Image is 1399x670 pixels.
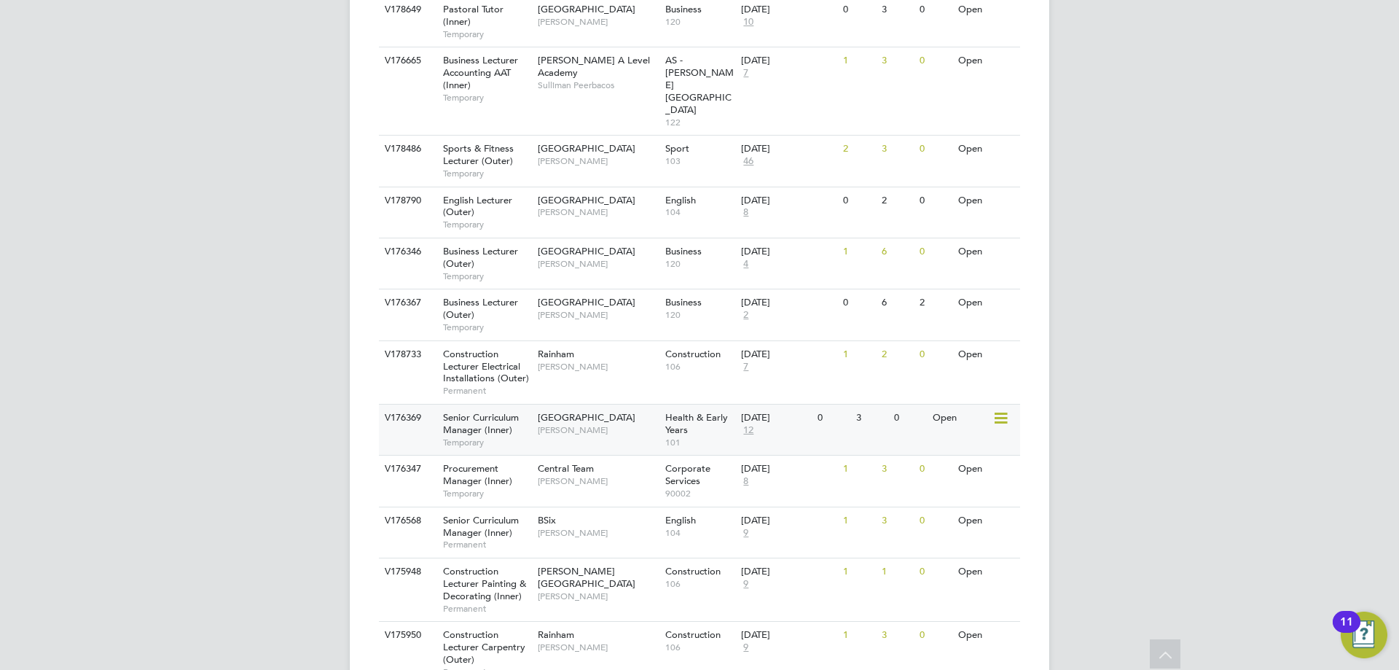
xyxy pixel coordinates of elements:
[538,3,635,15] span: [GEOGRAPHIC_DATA]
[443,54,518,91] span: Business Lecturer Accounting AAT (Inner)
[878,558,916,585] div: 1
[443,245,518,270] span: Business Lecturer (Outer)
[538,296,635,308] span: [GEOGRAPHIC_DATA]
[381,47,432,74] div: V176665
[381,187,432,214] div: V178790
[538,155,658,167] span: [PERSON_NAME]
[665,642,734,653] span: 106
[443,488,530,499] span: Temporary
[665,361,734,373] span: 106
[955,187,1018,214] div: Open
[538,591,658,602] span: [PERSON_NAME]
[741,297,836,309] div: [DATE]
[538,361,658,373] span: [PERSON_NAME]
[538,565,635,590] span: [PERSON_NAME][GEOGRAPHIC_DATA]
[839,289,877,316] div: 0
[443,92,530,104] span: Temporary
[538,514,556,526] span: BSix
[538,424,658,436] span: [PERSON_NAME]
[381,289,432,316] div: V176367
[538,245,635,257] span: [GEOGRAPHIC_DATA]
[665,411,728,436] span: Health & Early Years
[443,411,519,436] span: Senior Curriculum Manager (Inner)
[839,136,877,163] div: 2
[741,463,836,475] div: [DATE]
[538,475,658,487] span: [PERSON_NAME]
[741,515,836,527] div: [DATE]
[955,341,1018,368] div: Open
[839,456,877,483] div: 1
[839,622,877,649] div: 1
[878,507,916,534] div: 3
[890,405,928,432] div: 0
[665,565,721,577] span: Construction
[741,412,810,424] div: [DATE]
[741,67,751,79] span: 7
[538,462,594,475] span: Central Team
[381,622,432,649] div: V175950
[443,385,530,397] span: Permanent
[741,424,756,437] span: 12
[538,527,658,539] span: [PERSON_NAME]
[443,539,530,550] span: Permanent
[443,437,530,448] span: Temporary
[443,603,530,615] span: Permanent
[839,238,877,265] div: 1
[878,622,916,649] div: 3
[665,142,689,155] span: Sport
[443,28,530,40] span: Temporary
[878,289,916,316] div: 6
[878,136,916,163] div: 3
[741,578,751,591] span: 9
[878,341,916,368] div: 2
[538,309,658,321] span: [PERSON_NAME]
[538,348,574,360] span: Rainham
[955,456,1018,483] div: Open
[381,405,432,432] div: V176369
[538,258,658,270] span: [PERSON_NAME]
[1341,612,1387,658] button: Open Resource Center, 11 new notifications
[741,566,836,578] div: [DATE]
[538,642,658,653] span: [PERSON_NAME]
[955,238,1018,265] div: Open
[916,456,954,483] div: 0
[839,187,877,214] div: 0
[741,55,836,67] div: [DATE]
[538,142,635,155] span: [GEOGRAPHIC_DATA]
[916,558,954,585] div: 0
[916,289,954,316] div: 2
[878,456,916,483] div: 3
[1340,622,1353,641] div: 11
[665,462,710,487] span: Corporate Services
[916,187,954,214] div: 0
[955,558,1018,585] div: Open
[741,206,751,219] span: 8
[741,258,751,270] span: 4
[538,628,574,641] span: Rainham
[443,194,512,219] span: English Lecturer (Outer)
[741,361,751,373] span: 7
[665,155,734,167] span: 103
[741,16,756,28] span: 10
[443,348,529,385] span: Construction Lecturer Electrical Installations (Outer)
[381,238,432,265] div: V176346
[878,47,916,74] div: 3
[741,348,836,361] div: [DATE]
[839,47,877,74] div: 1
[853,405,890,432] div: 3
[741,642,751,654] span: 9
[665,117,734,128] span: 122
[665,437,734,448] span: 101
[839,341,877,368] div: 1
[381,558,432,585] div: V175948
[381,456,432,483] div: V176347
[916,507,954,534] div: 0
[839,558,877,585] div: 1
[665,16,734,28] span: 120
[741,475,751,488] span: 8
[916,238,954,265] div: 0
[665,54,734,116] span: AS - [PERSON_NAME][GEOGRAPHIC_DATA]
[665,527,734,539] span: 104
[741,4,836,16] div: [DATE]
[443,565,526,602] span: Construction Lecturer Painting & Decorating (Inner)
